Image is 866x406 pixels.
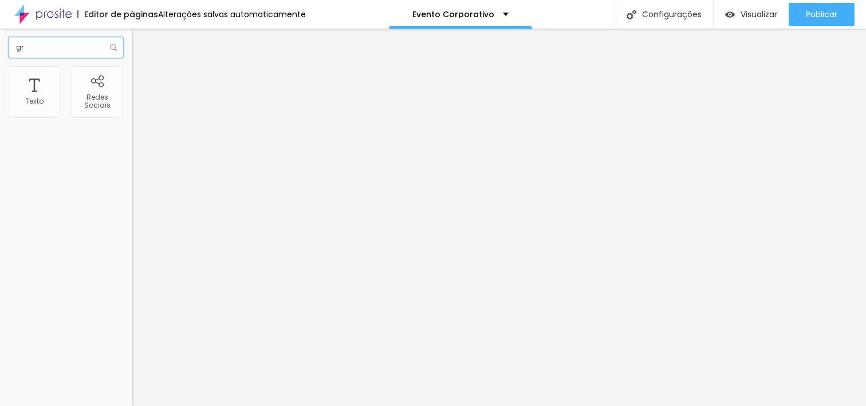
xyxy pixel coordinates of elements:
[714,3,789,26] button: Visualizar
[77,10,158,18] div: Editor de páginas
[158,10,306,18] div: Alterações salvas automaticamente
[725,10,735,19] img: view-1.svg
[74,93,120,110] div: Redes Sociais
[789,3,855,26] button: Publicar
[741,10,777,19] span: Visualizar
[806,10,837,19] span: Publicar
[9,37,123,58] input: Buscar elemento
[132,29,866,406] iframe: Editor
[25,97,44,105] div: Texto
[412,10,494,18] p: Evento Corporativo
[110,44,117,51] img: Icone
[627,10,636,19] img: Icone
